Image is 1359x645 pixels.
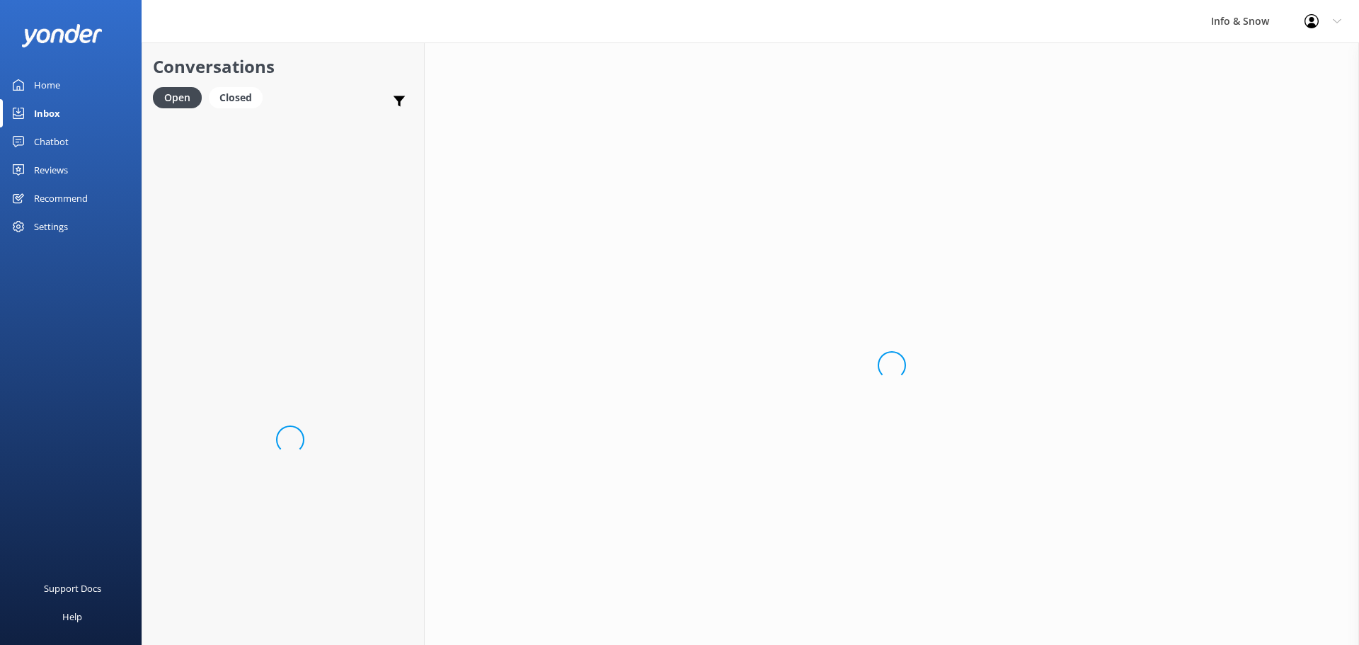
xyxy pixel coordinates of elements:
[62,603,82,631] div: Help
[209,89,270,105] a: Closed
[34,127,69,156] div: Chatbot
[44,574,101,603] div: Support Docs
[34,156,68,184] div: Reviews
[153,87,202,108] div: Open
[34,212,68,241] div: Settings
[34,184,88,212] div: Recommend
[209,87,263,108] div: Closed
[153,53,413,80] h2: Conversations
[153,89,209,105] a: Open
[21,24,103,47] img: yonder-white-logo.png
[34,99,60,127] div: Inbox
[34,71,60,99] div: Home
